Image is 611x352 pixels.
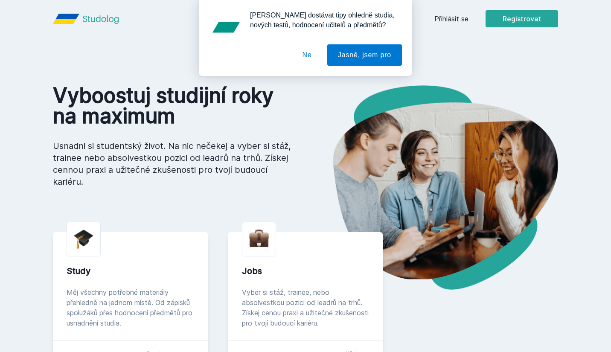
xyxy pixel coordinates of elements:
div: Vyber si stáž, trainee, nebo absolvestkou pozici od leadrů na trhů. Získej cenou praxi a užitečné... [242,287,370,328]
div: Měj všechny potřebné materiály přehledně na jednom místě. Od zápisků spolužáků přes hodnocení pře... [67,287,194,328]
img: hero.png [305,85,558,290]
h1: Vyboostuj studijní roky na maximum [53,85,292,126]
img: graduation-cap.png [74,229,93,249]
div: Jobs [242,265,370,277]
img: notification icon [209,10,243,44]
img: briefcase.png [249,227,269,249]
button: Ne [292,44,323,66]
p: Usnadni si studentský život. Na nic nečekej a vyber si stáž, trainee nebo absolvestkou pozici od ... [53,140,292,188]
div: [PERSON_NAME] dostávat tipy ohledně studia, nových testů, hodnocení učitelů a předmětů? [243,10,402,30]
div: Study [67,265,194,277]
button: Jasně, jsem pro [327,44,402,66]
